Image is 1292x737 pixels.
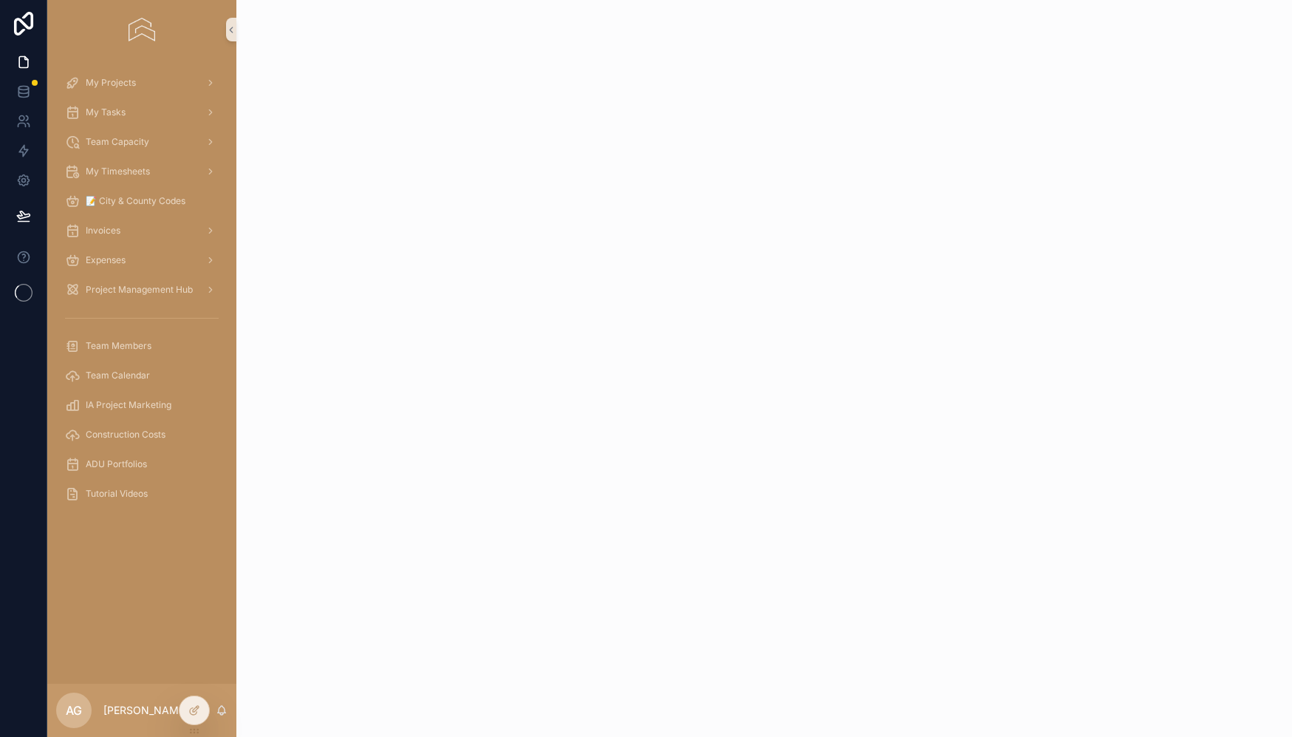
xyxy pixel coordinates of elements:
[47,59,236,526] div: scrollable content
[86,106,126,118] span: My Tasks
[56,276,228,303] a: Project Management Hub
[86,136,149,148] span: Team Capacity
[86,225,120,237] span: Invoices
[86,399,171,411] span: IA Project Marketing
[86,284,193,296] span: Project Management Hub
[86,458,147,470] span: ADU Portfolios
[86,254,126,266] span: Expenses
[86,340,151,352] span: Team Members
[56,421,228,448] a: Construction Costs
[86,488,148,500] span: Tutorial Videos
[56,247,228,274] a: Expenses
[56,158,228,185] a: My Timesheets
[86,429,165,441] span: Construction Costs
[56,217,228,244] a: Invoices
[56,69,228,96] a: My Projects
[103,703,188,718] p: [PERSON_NAME]
[86,195,185,207] span: 📝 City & County Codes
[56,451,228,478] a: ADU Portfolios
[56,188,228,214] a: 📝 City & County Codes
[56,480,228,507] a: Tutorial Videos
[56,129,228,155] a: Team Capacity
[56,362,228,389] a: Team Calendar
[129,18,154,41] img: App logo
[86,166,150,177] span: My Timesheets
[66,702,82,719] span: AG
[86,77,136,89] span: My Projects
[56,333,228,359] a: Team Members
[56,392,228,418] a: IA Project Marketing
[56,99,228,126] a: My Tasks
[86,370,150,381] span: Team Calendar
